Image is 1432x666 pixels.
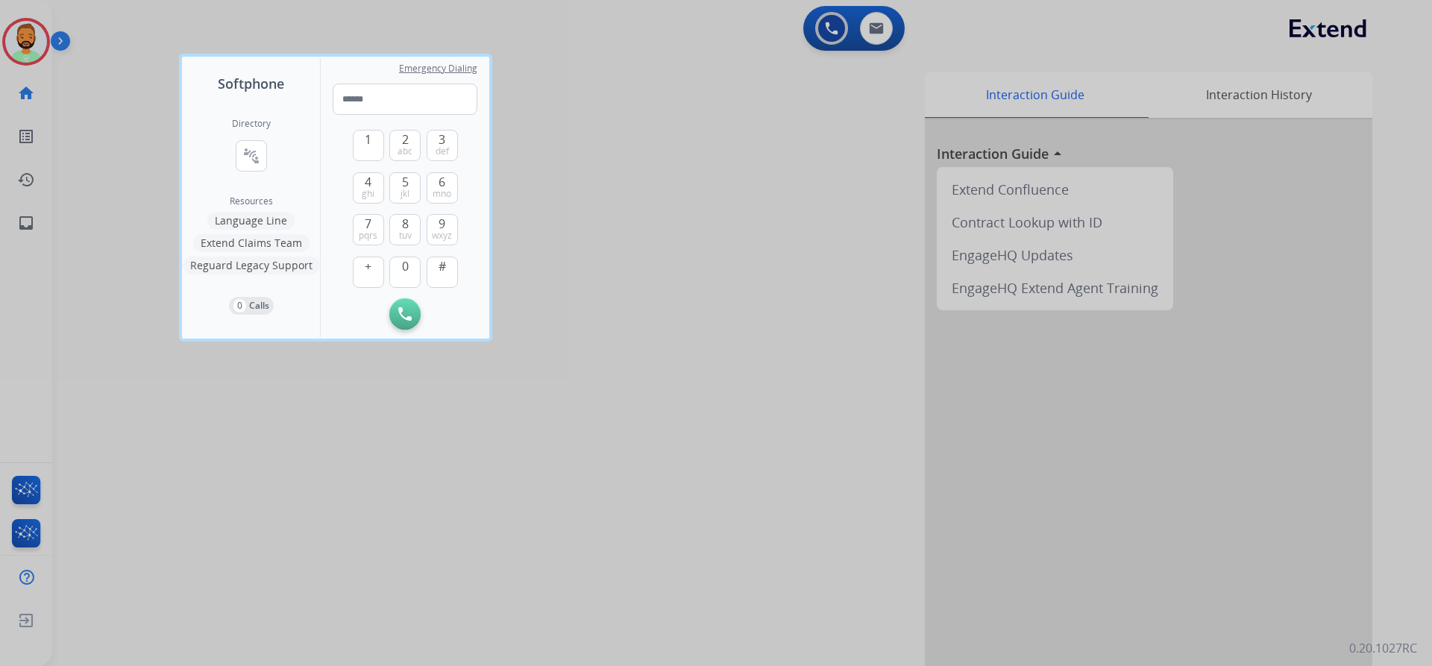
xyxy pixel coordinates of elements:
[427,130,458,161] button: 3def
[229,297,274,315] button: 0Calls
[353,130,384,161] button: 1
[230,195,273,207] span: Resources
[436,145,449,157] span: def
[399,63,477,75] span: Emergency Dialing
[183,257,320,274] button: Reguard Legacy Support
[402,257,409,275] span: 0
[427,172,458,204] button: 6mno
[433,188,451,200] span: mno
[232,118,271,130] h2: Directory
[398,145,412,157] span: abc
[233,299,246,312] p: 0
[439,173,445,191] span: 6
[365,131,371,148] span: 1
[365,173,371,191] span: 4
[1349,639,1417,657] p: 0.20.1027RC
[389,257,421,288] button: 0
[365,215,371,233] span: 7
[439,257,446,275] span: #
[402,131,409,148] span: 2
[401,188,409,200] span: jkl
[193,234,310,252] button: Extend Claims Team
[353,172,384,204] button: 4ghi
[207,212,295,230] button: Language Line
[439,215,445,233] span: 9
[249,299,269,312] p: Calls
[427,214,458,245] button: 9wxyz
[362,188,374,200] span: ghi
[439,131,445,148] span: 3
[365,257,371,275] span: +
[398,307,412,321] img: call-button
[399,230,412,242] span: tuv
[242,147,260,165] mat-icon: connect_without_contact
[427,257,458,288] button: #
[389,214,421,245] button: 8tuv
[353,257,384,288] button: +
[402,215,409,233] span: 8
[432,230,452,242] span: wxyz
[389,130,421,161] button: 2abc
[389,172,421,204] button: 5jkl
[402,173,409,191] span: 5
[218,73,284,94] span: Softphone
[359,230,377,242] span: pqrs
[353,214,384,245] button: 7pqrs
